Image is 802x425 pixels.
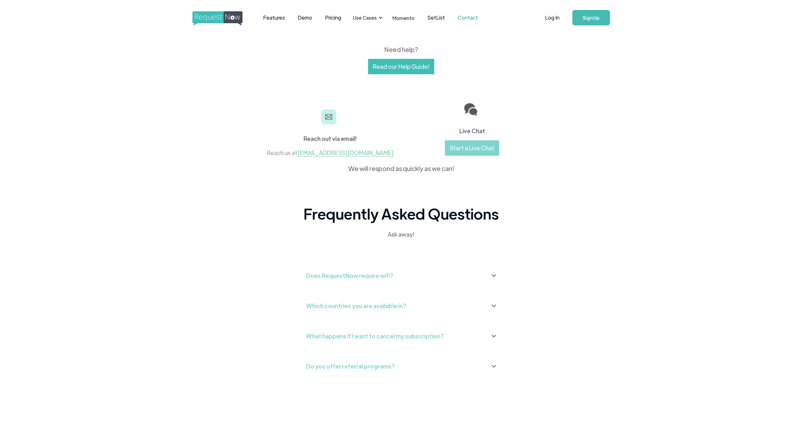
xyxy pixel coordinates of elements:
[306,361,395,371] div: Do you offer referral programs?
[349,8,384,28] div: Use Cases
[368,59,434,74] a: Read our Help Guide!
[322,230,481,239] div: Ask away!
[267,148,393,158] div: Reach us at
[297,149,393,157] a: [EMAIL_ADDRESS][DOMAIN_NAME]
[304,204,499,223] h2: Frequently Asked Questions
[306,301,406,311] div: Which countries you are available in?
[319,8,348,28] a: Pricing
[572,10,610,25] a: Sign Up
[306,331,444,341] div: What happens if I want to cancel my subscription?
[459,126,485,135] h5: Live Chat
[445,140,499,156] a: Start a Live Chat
[291,8,319,28] a: Demo
[386,8,421,27] a: Momento
[192,11,241,24] a: home
[539,6,566,29] a: Log In
[257,8,291,28] a: Features
[353,14,377,21] div: Use Cases
[421,8,451,28] a: SetList
[250,45,552,54] div: Need help?
[304,134,357,143] h5: Reach out via email!
[306,270,393,281] div: Does RequestNow require wifi?
[192,11,254,26] img: requestnow logo
[451,8,484,28] a: Contact
[348,164,454,173] div: We will respond as quickly as we can!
